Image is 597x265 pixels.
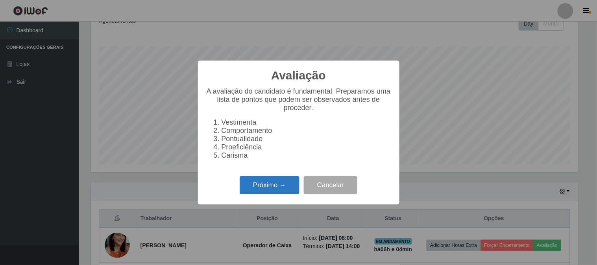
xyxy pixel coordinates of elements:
button: Próximo → [240,176,299,195]
li: Carisma [222,151,392,160]
p: A avaliação do candidato é fundamental. Preparamos uma lista de pontos que podem ser observados a... [206,87,392,112]
li: Vestimenta [222,118,392,127]
li: Pontualidade [222,135,392,143]
h2: Avaliação [271,68,326,83]
li: Proeficiência [222,143,392,151]
button: Cancelar [304,176,357,195]
li: Comportamento [222,127,392,135]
